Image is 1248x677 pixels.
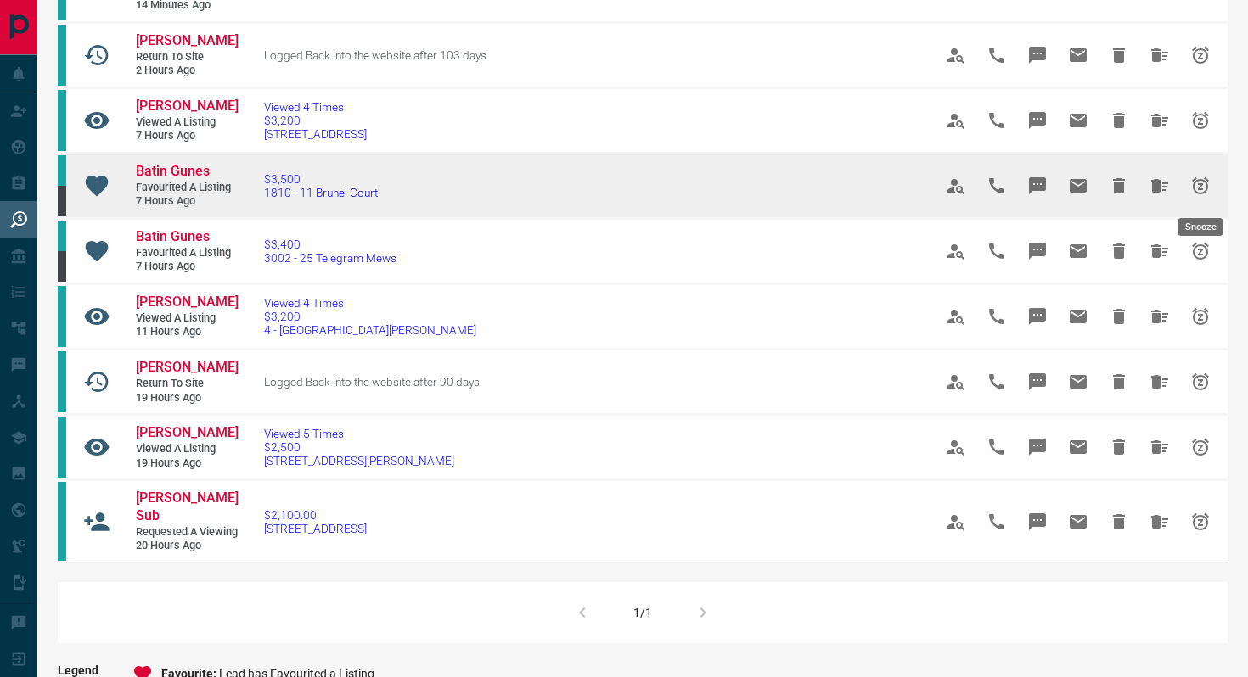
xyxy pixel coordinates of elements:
span: Hide All from Subhradeep Ganguli [1139,100,1180,141]
span: Hide All from Anqi Sun [1139,361,1180,402]
a: $3,5001810 - 11 Brunel Court [264,172,378,199]
span: [PERSON_NAME] [136,32,239,48]
span: 4 - [GEOGRAPHIC_DATA][PERSON_NAME] [264,323,476,337]
span: Logged Back into the website after 103 days [264,48,486,62]
span: Email [1058,35,1099,76]
span: Viewed 5 Times [264,427,454,440]
a: [PERSON_NAME] [136,32,238,50]
span: Message [1017,427,1058,467]
span: [PERSON_NAME] [136,359,239,375]
span: Snooze [1180,501,1221,542]
span: [STREET_ADDRESS] [264,522,367,535]
span: Viewed a Listing [136,442,238,456]
span: Email [1058,296,1099,337]
span: Snooze [1180,100,1221,141]
span: $2,100.00 [264,508,367,522]
span: Return to Site [136,50,238,64]
span: $3,200 [264,310,476,323]
span: [PERSON_NAME] [136,294,239,310]
span: Call [976,35,1017,76]
a: Batin Gunes [136,163,238,181]
span: Hide [1099,165,1139,206]
div: 1/1 [633,606,652,619]
span: 19 hours ago [136,456,238,471]
a: Batin Gunes [136,228,238,246]
span: Email [1058,501,1099,542]
span: Email [1058,165,1099,206]
span: Hide [1099,296,1139,337]
span: Call [976,427,1017,467]
span: $3,500 [264,172,378,186]
span: Message [1017,231,1058,271]
span: Call [976,100,1017,141]
span: 11 hours ago [136,325,238,339]
span: Message [1017,165,1058,206]
span: Viewed 4 Times [264,296,476,310]
span: [PERSON_NAME] [136,98,239,114]
span: 3002 - 25 Telegram Mews [264,251,396,265]
span: Message [1017,35,1058,76]
span: Viewed a Listing [136,311,238,326]
span: $3,200 [264,114,367,127]
span: View Profile [936,296,976,337]
div: Snooze [1178,218,1223,236]
span: Viewed a Listing [136,115,238,130]
span: [STREET_ADDRESS] [264,127,367,141]
span: 19 hours ago [136,391,238,406]
span: $2,500 [264,440,454,454]
span: Hide [1099,501,1139,542]
span: Hide All from Batin Gunes [1139,165,1180,206]
div: mrloft.ca [58,186,66,216]
span: Logged Back into the website after 90 days [264,375,480,389]
span: [STREET_ADDRESS][PERSON_NAME] [264,454,454,467]
span: [PERSON_NAME] Sub [136,490,239,523]
span: 7 hours ago [136,194,238,209]
span: Viewed 4 Times [264,100,367,114]
span: Email [1058,361,1099,402]
span: View Profile [936,231,976,271]
a: $2,100.00[STREET_ADDRESS] [264,508,367,535]
span: Email [1058,427,1099,467]
span: 7 hours ago [136,260,238,274]
div: condos.ca [58,221,66,251]
span: Hide [1099,361,1139,402]
span: Snooze [1180,427,1221,467]
span: Call [976,165,1017,206]
span: Snooze [1180,296,1221,337]
a: [PERSON_NAME] [136,359,238,377]
span: Hide [1099,35,1139,76]
span: Hide [1099,427,1139,467]
span: Message [1017,100,1058,141]
div: condos.ca [58,25,66,86]
span: 20 hours ago [136,539,238,553]
span: Hide [1099,231,1139,271]
span: Batin Gunes [136,228,210,244]
span: Hide [1099,100,1139,141]
div: condos.ca [58,482,66,561]
span: Hide All from Anthony Faye [1139,35,1180,76]
span: $3,400 [264,238,396,251]
span: Favourited a Listing [136,181,238,195]
div: condos.ca [58,155,66,186]
span: 1810 - 11 Brunel Court [264,186,378,199]
span: View Profile [936,427,976,467]
span: 7 hours ago [136,129,238,143]
span: Snooze [1180,361,1221,402]
span: Hide All from Andre Callegari [1139,427,1180,467]
span: Call [976,361,1017,402]
a: Viewed 5 Times$2,500[STREET_ADDRESS][PERSON_NAME] [264,427,454,467]
div: condos.ca [58,286,66,347]
span: View Profile [936,361,976,402]
span: Snooze [1180,165,1221,206]
span: [PERSON_NAME] [136,424,239,440]
span: 2 hours ago [136,64,238,78]
span: Email [1058,231,1099,271]
span: Snooze [1180,35,1221,76]
span: View Profile [936,100,976,141]
span: Snooze [1180,231,1221,271]
span: Call [976,296,1017,337]
a: [PERSON_NAME] [136,294,238,311]
a: $3,4003002 - 25 Telegram Mews [264,238,396,265]
span: Call [976,501,1017,542]
a: Viewed 4 Times$3,2004 - [GEOGRAPHIC_DATA][PERSON_NAME] [264,296,476,337]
